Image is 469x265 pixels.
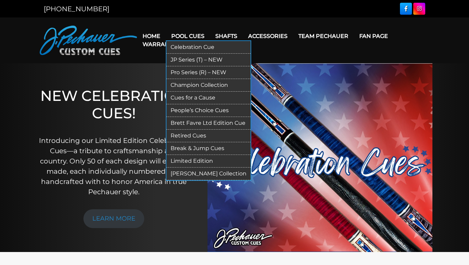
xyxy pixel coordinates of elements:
a: JP Series (T) – NEW [166,54,251,66]
img: Pechauer Custom Cues [40,26,137,55]
a: Pool Cues [166,27,210,45]
a: Home [137,27,166,45]
a: Limited Edition [166,155,251,168]
a: LEARN MORE [83,209,144,228]
a: Champion Collection [166,79,251,92]
a: Retired Cues [166,130,251,142]
a: Fan Page [354,27,393,45]
a: Break & Jump Cues [166,142,251,155]
a: People’s Choice Cues [166,104,251,117]
a: Celebration Cue [166,41,251,54]
a: [PERSON_NAME] Collection [166,168,251,180]
a: Accessories [243,27,293,45]
a: Cues for a Cause [166,92,251,104]
a: Cart [181,36,207,53]
h1: NEW CELEBRATION CUES! [39,87,189,126]
p: Introducing our Limited Edition Celebration Cues—a tribute to craftsmanship and country. Only 50 ... [39,135,189,197]
a: Shafts [210,27,243,45]
a: Warranty [137,36,181,53]
a: Team Pechauer [293,27,354,45]
a: Pro Series (R) – NEW [166,66,251,79]
a: [PHONE_NUMBER] [44,5,109,13]
a: Brett Favre Ltd Edition Cue [166,117,251,130]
